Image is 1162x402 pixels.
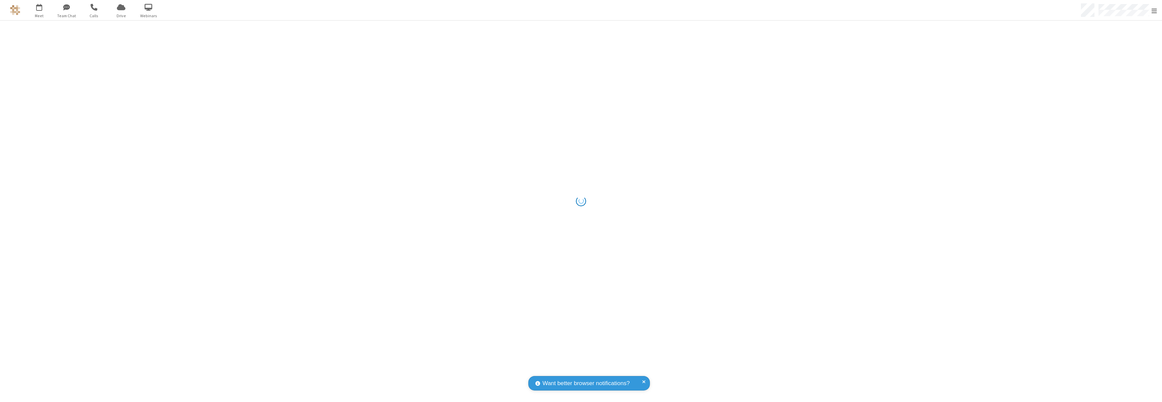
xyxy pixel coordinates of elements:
[26,13,52,19] span: Meet
[1145,384,1157,397] iframe: Chat
[108,13,134,19] span: Drive
[542,379,630,388] span: Want better browser notifications?
[54,13,79,19] span: Team Chat
[81,13,106,19] span: Calls
[136,13,161,19] span: Webinars
[10,5,20,15] img: QA Selenium DO NOT DELETE OR CHANGE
